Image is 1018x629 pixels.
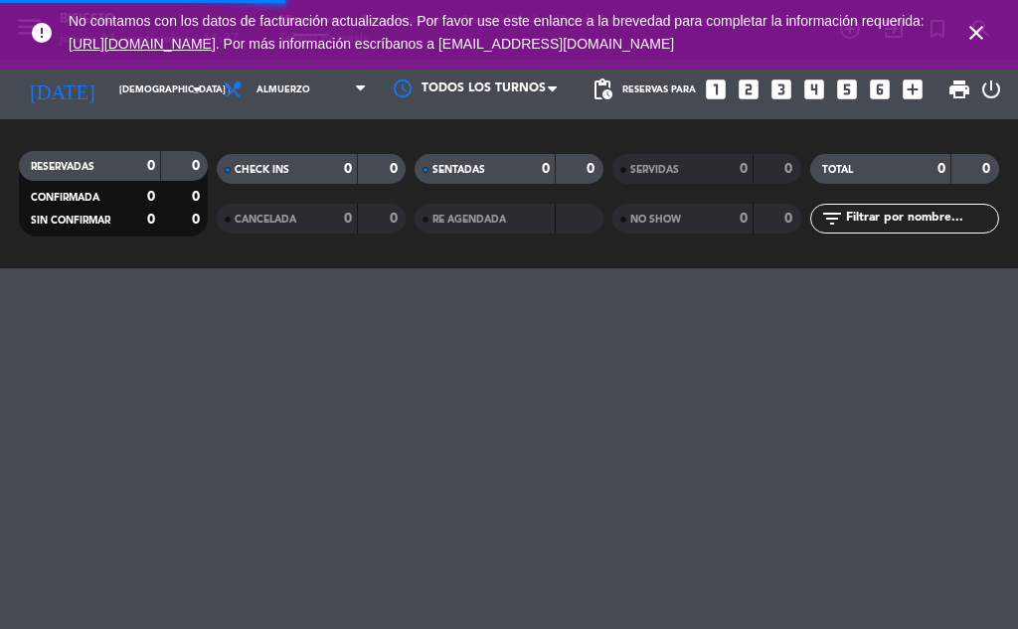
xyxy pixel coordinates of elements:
strong: 0 [147,213,155,227]
span: pending_actions [591,78,614,101]
a: [URL][DOMAIN_NAME] [69,36,216,52]
strong: 0 [784,212,796,226]
a: . Por más información escríbanos a [EMAIL_ADDRESS][DOMAIN_NAME] [216,36,674,52]
strong: 0 [192,159,204,173]
i: looks_5 [834,77,860,102]
span: RE AGENDADA [432,215,506,225]
strong: 0 [390,162,402,176]
i: close [964,21,988,45]
div: LOG OUT [979,60,1003,119]
strong: 0 [344,162,352,176]
i: error [30,21,54,45]
i: looks_4 [801,77,827,102]
span: SENTADAS [432,165,485,175]
strong: 0 [344,212,352,226]
strong: 0 [740,162,748,176]
span: RESERVADAS [31,162,94,172]
span: NO SHOW [630,215,681,225]
strong: 0 [390,212,402,226]
span: No contamos con los datos de facturación actualizados. Por favor use este enlance a la brevedad p... [69,13,925,52]
strong: 0 [147,190,155,204]
i: looks_one [703,77,729,102]
span: CANCELADA [235,215,296,225]
i: looks_two [736,77,762,102]
span: Almuerzo [256,84,310,95]
i: looks_6 [867,77,893,102]
span: CONFIRMADA [31,193,99,203]
span: SIN CONFIRMAR [31,216,110,226]
strong: 0 [587,162,598,176]
strong: 0 [192,190,204,204]
strong: 0 [740,212,748,226]
strong: 0 [937,162,945,176]
span: SERVIDAS [630,165,679,175]
strong: 0 [784,162,796,176]
i: add_box [900,77,926,102]
strong: 0 [542,162,550,176]
strong: 0 [147,159,155,173]
input: Filtrar por nombre... [844,208,998,230]
strong: 0 [192,213,204,227]
strong: 0 [982,162,994,176]
i: filter_list [820,207,844,231]
span: Reservas para [622,84,696,95]
span: print [947,78,971,101]
i: [DATE] [15,70,109,109]
i: looks_3 [768,77,794,102]
i: power_settings_new [979,78,1003,101]
span: TOTAL [822,165,853,175]
span: CHECK INS [235,165,289,175]
i: arrow_drop_down [185,78,209,101]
